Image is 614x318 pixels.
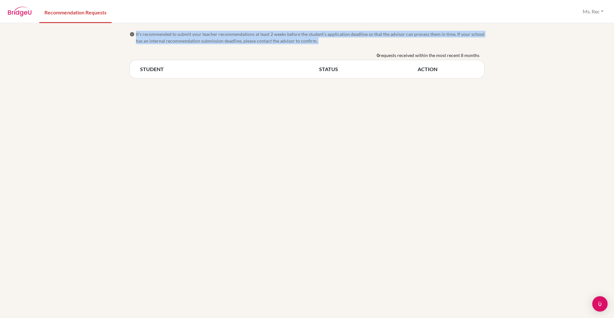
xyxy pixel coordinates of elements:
[580,5,606,18] button: Ms. Rec
[39,1,112,23] a: Recommendation Requests
[136,31,484,44] span: It’s recommended to submit your teacher recommendations at least 2 weeks before the student’s app...
[130,32,135,37] span: info
[319,65,418,73] th: STATUS
[140,65,319,73] th: STUDENT
[377,52,379,59] b: 0
[592,296,608,312] div: Open Intercom Messenger
[8,7,32,16] img: BridgeU logo
[379,52,479,59] span: requests received within the most recent 8 months
[418,65,474,73] th: ACTION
